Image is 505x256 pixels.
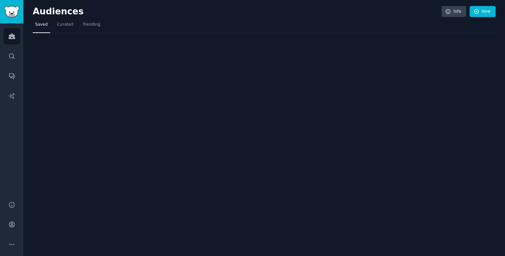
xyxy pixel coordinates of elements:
[55,19,76,33] a: Curated
[442,6,466,17] a: Info
[470,6,496,17] a: New
[4,6,19,18] img: GummySearch logo
[83,22,100,28] span: Trending
[80,19,103,33] a: Trending
[57,22,73,28] span: Curated
[35,22,48,28] span: Saved
[33,6,442,17] h2: Audiences
[33,19,50,33] a: Saved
